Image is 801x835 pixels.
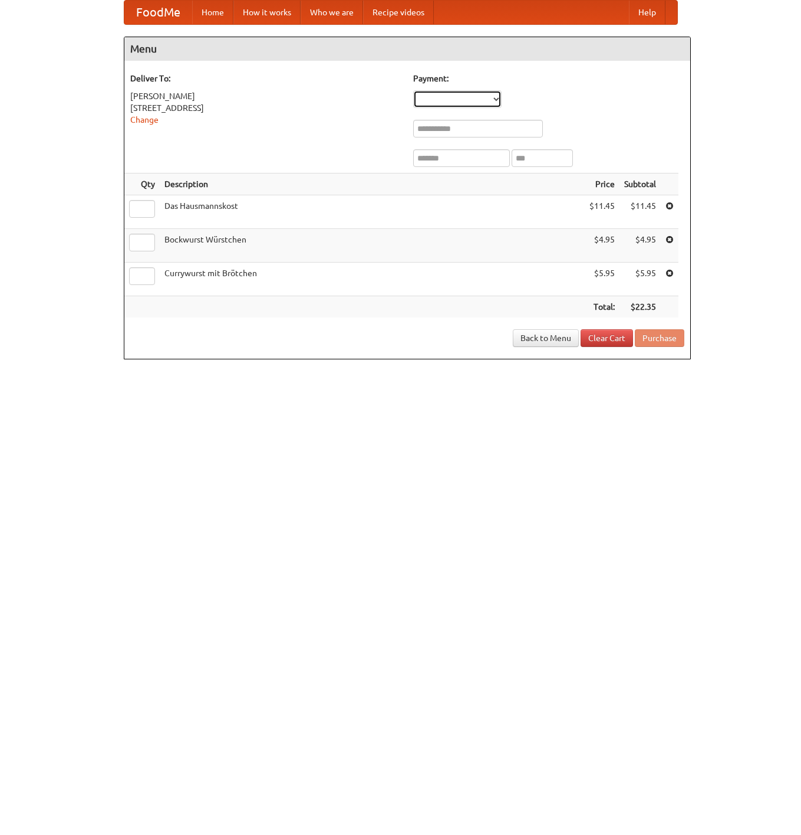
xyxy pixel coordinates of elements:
[124,1,192,24] a: FoodMe
[513,329,579,347] a: Back to Menu
[160,173,585,195] th: Description
[585,263,619,296] td: $5.95
[619,229,661,263] td: $4.95
[585,296,619,318] th: Total:
[585,195,619,229] td: $11.45
[363,1,434,24] a: Recipe videos
[124,173,160,195] th: Qty
[124,37,690,61] h4: Menu
[130,73,401,84] h5: Deliver To:
[619,263,661,296] td: $5.95
[619,296,661,318] th: $22.35
[619,195,661,229] td: $11.45
[130,115,159,125] a: Change
[585,229,619,263] td: $4.95
[635,329,684,347] button: Purchase
[301,1,363,24] a: Who we are
[160,263,585,296] td: Currywurst mit Brötchen
[130,90,401,102] div: [PERSON_NAME]
[192,1,233,24] a: Home
[130,102,401,114] div: [STREET_ADDRESS]
[413,73,684,84] h5: Payment:
[160,229,585,263] td: Bockwurst Würstchen
[585,173,619,195] th: Price
[233,1,301,24] a: How it works
[629,1,665,24] a: Help
[581,329,633,347] a: Clear Cart
[619,173,661,195] th: Subtotal
[160,195,585,229] td: Das Hausmannskost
